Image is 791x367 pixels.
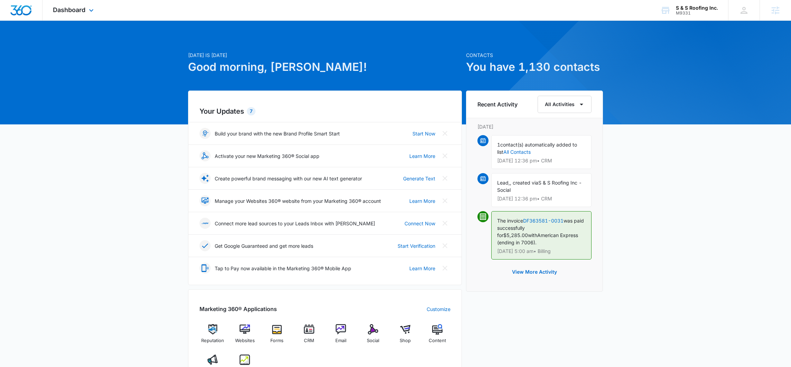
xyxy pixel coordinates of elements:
[215,242,313,250] p: Get Google Guaranteed and get more leads
[215,265,351,272] p: Tap to Pay now available in the Marketing 360® Mobile App
[409,197,435,205] a: Learn More
[199,324,226,349] a: Reputation
[270,337,283,344] span: Forms
[201,337,224,344] span: Reputation
[497,232,578,245] span: American Express (ending in 7006).
[392,324,419,349] a: Shop
[523,218,564,224] a: DF363581-0031
[497,180,582,193] span: S & S Roofing Inc - Social
[304,337,314,344] span: CRM
[439,128,450,139] button: Close
[497,142,500,148] span: 1
[439,195,450,206] button: Close
[503,149,531,155] a: All Contacts
[676,5,718,11] div: account name
[466,51,603,59] p: Contacts
[215,220,375,227] p: Connect more lead sources to your Leads Inbox with [PERSON_NAME]
[367,337,379,344] span: Social
[429,337,446,344] span: Content
[409,152,435,160] a: Learn More
[497,218,523,224] span: The invoice
[477,123,592,130] p: [DATE]
[53,6,85,13] span: Dashboard
[404,220,435,227] a: Connect Now
[188,59,462,75] h1: Good morning, [PERSON_NAME]!
[510,180,538,186] span: , created via
[215,152,319,160] p: Activate your new Marketing 360® Social app
[439,240,450,251] button: Close
[528,232,537,238] span: with
[477,100,518,109] h6: Recent Activity
[335,337,346,344] span: Email
[497,196,586,201] p: [DATE] 12:36 pm • CRM
[497,180,510,186] span: Lead,
[676,11,718,16] div: account id
[497,158,586,163] p: [DATE] 12:36 pm • CRM
[247,107,255,115] div: 7
[439,150,450,161] button: Close
[199,305,277,313] h2: Marketing 360® Applications
[538,96,592,113] button: All Activities
[215,197,381,205] p: Manage your Websites 360® website from your Marketing 360® account
[188,51,462,59] p: [DATE] is [DATE]
[497,218,584,238] span: was paid successfully for
[497,249,586,254] p: [DATE] 5:00 am • Billing
[412,130,435,137] a: Start Now
[215,130,340,137] p: Build your brand with the new Brand Profile Smart Start
[398,242,435,250] a: Start Verification
[427,305,450,313] a: Customize
[439,173,450,184] button: Close
[199,106,450,116] h2: Your Updates
[328,324,354,349] a: Email
[503,232,528,238] span: $5,285.00
[264,324,290,349] a: Forms
[215,175,362,182] p: Create powerful brand messaging with our new AI text generator
[466,59,603,75] h1: You have 1,130 contacts
[296,324,322,349] a: CRM
[235,337,255,344] span: Websites
[505,264,564,280] button: View More Activity
[232,324,258,349] a: Websites
[424,324,450,349] a: Content
[497,142,577,155] span: contact(s) automatically added to list
[403,175,435,182] a: Generate Text
[439,218,450,229] button: Close
[409,265,435,272] a: Learn More
[360,324,387,349] a: Social
[439,263,450,274] button: Close
[400,337,411,344] span: Shop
